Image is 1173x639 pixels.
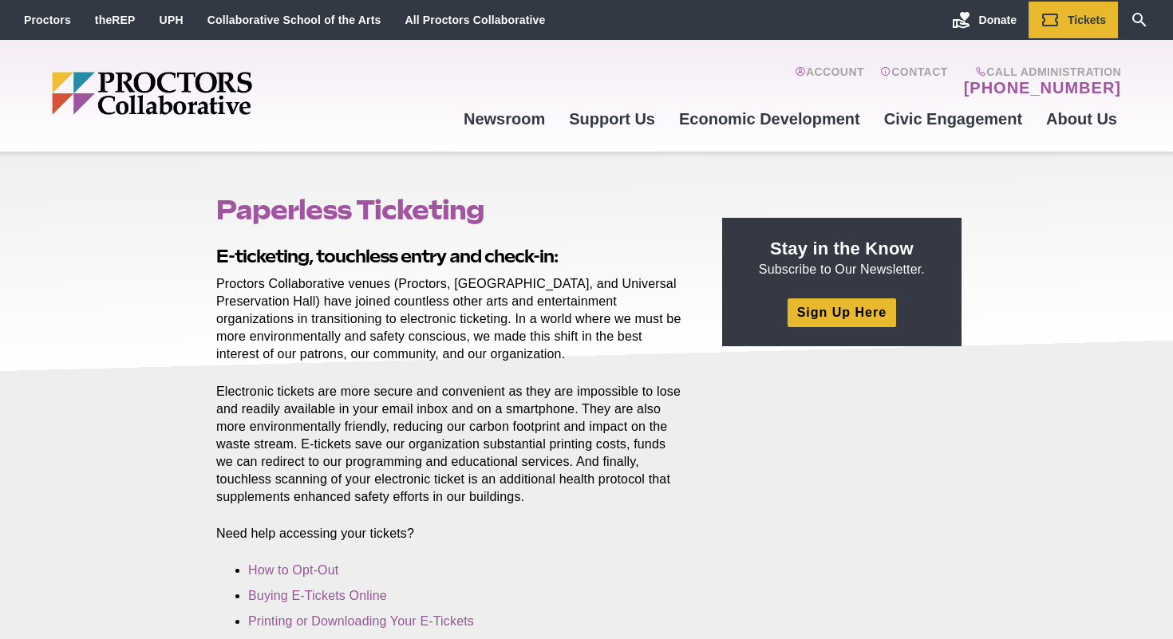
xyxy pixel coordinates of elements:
[1034,97,1129,140] a: About Us
[216,275,685,363] p: Proctors Collaborative venues (Proctors, [GEOGRAPHIC_DATA], and Universal Preservation Hall) have...
[248,589,387,602] a: Buying E-Tickets Online
[964,78,1121,97] a: [PHONE_NUMBER]
[959,65,1121,78] span: Call Administration
[52,72,375,115] img: Proctors logo
[207,14,381,26] a: Collaborative School of the Arts
[216,525,685,542] p: Need help accessing your tickets?
[160,14,184,26] a: UPH
[979,14,1017,26] span: Donate
[24,14,71,26] a: Proctors
[1029,2,1118,38] a: Tickets
[872,97,1034,140] a: Civic Engagement
[788,298,896,326] a: Sign Up Here
[557,97,667,140] a: Support Us
[95,14,136,26] a: theREP
[405,14,545,26] a: All Proctors Collaborative
[248,563,338,577] a: How to Opt-Out
[216,246,558,266] strong: E-ticketing, touchless entry and check-in:
[741,237,942,278] p: Subscribe to Our Newsletter.
[667,97,872,140] a: Economic Development
[795,65,864,97] a: Account
[216,383,685,507] p: Electronic tickets are more secure and convenient as they are impossible to lose and readily avai...
[452,97,557,140] a: Newsroom
[1068,14,1106,26] span: Tickets
[770,239,914,258] strong: Stay in the Know
[216,195,685,225] h1: Paperless Ticketing
[940,2,1029,38] a: Donate
[880,65,948,97] a: Contact
[248,614,474,628] a: Printing or Downloading Your E-Tickets
[1118,2,1161,38] a: Search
